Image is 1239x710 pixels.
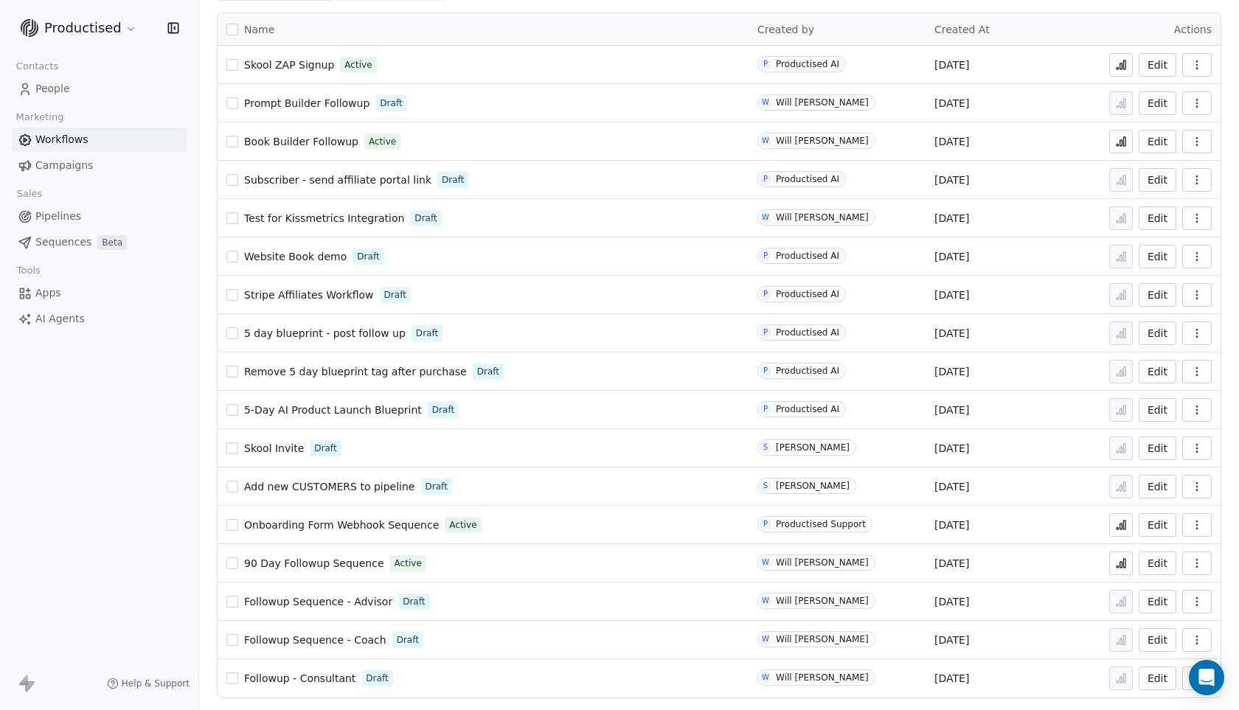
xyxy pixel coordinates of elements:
span: Subscriber - send affiliate portal link [244,174,431,186]
div: Productised AI [776,366,839,376]
span: [DATE] [934,58,969,72]
span: Book Builder Followup [244,136,358,147]
div: Will [PERSON_NAME] [776,557,869,568]
div: Productised AI [776,327,839,338]
div: Will [PERSON_NAME] [776,672,869,683]
span: Marketing [10,106,70,128]
button: Edit [1139,590,1176,613]
span: Followup Sequence - Coach [244,634,386,646]
div: W [762,212,769,223]
div: Will [PERSON_NAME] [776,97,869,108]
span: [DATE] [934,211,969,226]
a: Edit [1139,91,1176,115]
span: [DATE] [934,556,969,571]
a: Subscriber - send affiliate portal link [244,173,431,187]
a: Pipelines [12,204,187,229]
button: Edit [1139,398,1176,422]
a: 5-Day AI Product Launch Blueprint [244,403,422,417]
span: Draft [397,633,419,647]
span: People [35,81,70,97]
span: Actions [1174,24,1212,35]
div: Productised AI [776,59,839,69]
span: [DATE] [934,403,969,417]
a: People [12,77,187,101]
span: Onboarding Form Webhook Sequence [244,519,439,531]
div: W [762,633,769,645]
a: Remove 5 day blueprint tag after purchase [244,364,467,379]
span: Active [369,135,396,148]
span: [DATE] [934,173,969,187]
a: Campaigns [12,153,187,178]
span: [DATE] [934,479,969,494]
div: Productised AI [776,174,839,184]
div: P [763,173,768,185]
span: Draft [414,212,437,225]
a: Edit [1139,436,1176,460]
a: Help & Support [107,678,190,689]
span: Draft [416,327,438,340]
span: Draft [380,97,402,110]
div: Open Intercom Messenger [1189,660,1224,695]
span: Skool Invite [244,442,304,454]
div: W [762,557,769,568]
a: Followup Sequence - Advisor [244,594,392,609]
a: 90 Day Followup Sequence [244,556,384,571]
a: Stripe Affiliates Workflow [244,288,374,302]
button: Edit [1139,628,1176,652]
span: Pipelines [35,209,81,224]
span: Followup Sequence - Advisor [244,596,392,608]
div: W [762,672,769,683]
span: [DATE] [934,249,969,264]
div: Will [PERSON_NAME] [776,634,869,644]
a: SequencesBeta [12,230,187,254]
a: Followup Sequence - Coach [244,633,386,647]
span: 5-Day AI Product Launch Blueprint [244,404,422,416]
span: 5 day blueprint - post follow up [244,327,406,339]
a: Edit [1139,130,1176,153]
span: Followup - Consultant [244,672,355,684]
span: Draft [425,480,447,493]
a: Add new CUSTOMERS to pipeline [244,479,414,494]
button: Edit [1139,245,1176,268]
span: Created by [757,24,814,35]
span: Contacts [10,55,65,77]
span: Sales [10,183,49,205]
button: Edit [1139,168,1176,192]
span: Campaigns [35,158,93,173]
a: Onboarding Form Webhook Sequence [244,518,439,532]
div: Productised AI [776,404,839,414]
button: Edit [1139,360,1176,383]
span: [DATE] [934,288,969,302]
span: Draft [366,672,388,685]
button: Edit [1139,53,1176,77]
a: Skool Invite [244,441,304,456]
button: Productised [18,15,140,41]
span: Draft [314,442,336,455]
span: Sequences [35,234,91,250]
span: Stripe Affiliates Workflow [244,289,374,301]
div: S [763,442,768,453]
div: [PERSON_NAME] [776,442,850,453]
span: Remove 5 day blueprint tag after purchase [244,366,467,377]
span: Draft [357,250,379,263]
button: Edit [1139,206,1176,230]
div: P [763,288,768,300]
a: Apps [12,281,187,305]
span: Tools [10,260,46,282]
div: [PERSON_NAME] [776,481,850,491]
span: Website Book demo [244,251,347,262]
div: Productised AI [776,251,839,261]
span: [DATE] [934,594,969,609]
a: Website Book demo [244,249,347,264]
a: Followup - Consultant [244,671,355,686]
span: Test for Kissmetrics Integration [244,212,404,224]
div: Will [PERSON_NAME] [776,212,869,223]
a: 5 day blueprint - post follow up [244,326,406,341]
span: [DATE] [934,671,969,686]
span: Beta [97,235,127,250]
span: [DATE] [934,518,969,532]
button: Edit [1139,321,1176,345]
